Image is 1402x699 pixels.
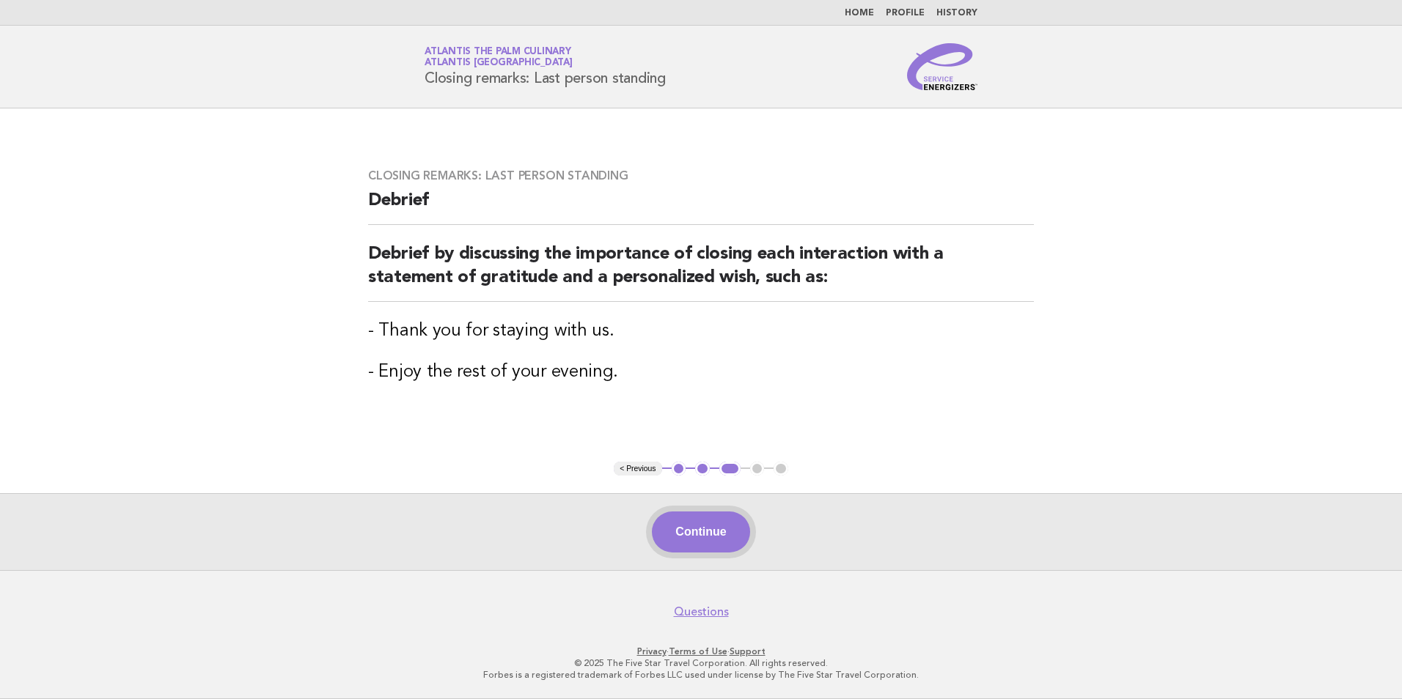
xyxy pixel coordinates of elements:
[652,511,749,552] button: Continue
[425,47,573,67] a: Atlantis The Palm CulinaryAtlantis [GEOGRAPHIC_DATA]
[425,59,573,68] span: Atlantis [GEOGRAPHIC_DATA]
[252,657,1150,669] p: © 2025 The Five Star Travel Corporation. All rights reserved.
[368,189,1034,225] h2: Debrief
[368,360,1034,384] h3: - Enjoy the rest of your evening.
[936,9,977,18] a: History
[719,462,741,476] button: 3
[425,48,666,86] h1: Closing remarks: Last person standing
[845,9,874,18] a: Home
[669,646,727,657] a: Terms of Use
[886,9,925,18] a: Profile
[672,462,686,476] button: 1
[368,243,1034,302] h2: Debrief by discussing the importance of closing each interaction with a statement of gratitude an...
[907,43,977,90] img: Service Energizers
[368,319,1034,343] h3: - Thank you for staying with us.
[252,646,1150,657] p: · ·
[695,462,710,476] button: 2
[614,462,661,476] button: < Previous
[368,169,1034,183] h3: Closing remarks: Last person standing
[252,669,1150,681] p: Forbes is a registered trademark of Forbes LLC used under license by The Five Star Travel Corpora...
[730,646,766,657] a: Support
[674,604,729,619] a: Questions
[637,646,667,657] a: Privacy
